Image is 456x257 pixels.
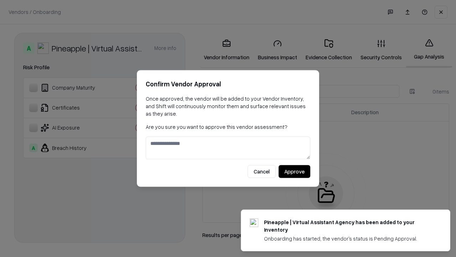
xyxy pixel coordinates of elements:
[248,165,276,178] button: Cancel
[250,218,258,227] img: trypineapple.com
[146,79,310,89] h2: Confirm Vendor Approval
[146,123,310,131] p: Are you sure you want to approve this vendor assessment?
[264,235,433,242] div: Onboarding has started, the vendor's status is Pending Approval.
[279,165,310,178] button: Approve
[264,218,433,233] div: Pineapple | Virtual Assistant Agency has been added to your inventory
[146,95,310,117] p: Once approved, the vendor will be added to your Vendor Inventory, and Shift will continuously mon...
